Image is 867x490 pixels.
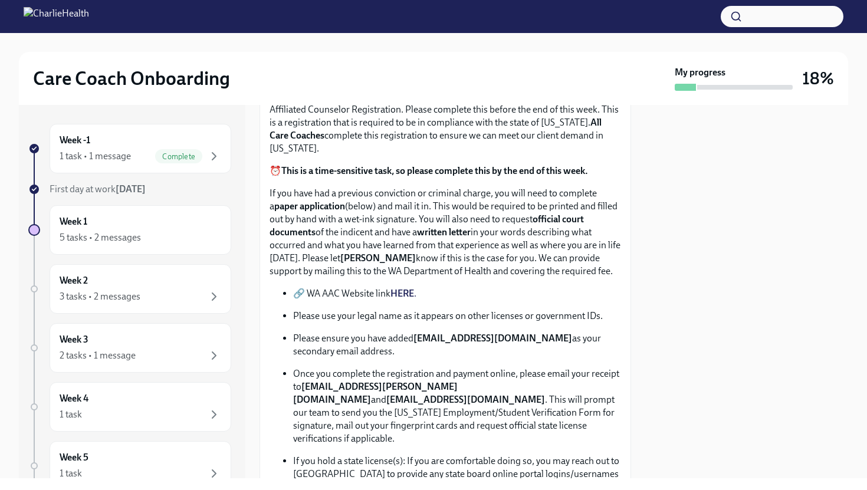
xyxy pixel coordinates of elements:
strong: [EMAIL_ADDRESS][DOMAIN_NAME] [413,333,572,344]
a: Week 23 tasks • 2 messages [28,264,231,314]
img: CharlieHealth [24,7,89,26]
p: ⏰ [270,165,621,177]
strong: [DATE] [116,183,146,195]
h3: 18% [802,68,834,89]
h2: Care Coach Onboarding [33,67,230,90]
h6: Week -1 [60,134,90,147]
p: Below are the step by step instructions on how to complete your [US_STATE] Agency Affiliated Coun... [270,90,621,155]
div: 2 tasks • 1 message [60,349,136,362]
p: Please use your legal name as it appears on other licenses or government IDs. [293,310,621,323]
a: HERE. [390,288,416,299]
h6: Week 5 [60,451,88,464]
strong: paper application [274,200,345,212]
a: Week 15 tasks • 2 messages [28,205,231,255]
a: Week 41 task [28,382,231,432]
div: 1 task [60,467,82,480]
strong: [PERSON_NAME] [340,252,416,264]
strong: written letter [417,226,471,238]
h6: Week 3 [60,333,88,346]
div: 1 task [60,408,82,421]
div: 3 tasks • 2 messages [60,290,140,303]
h6: Week 1 [60,215,87,228]
a: Week 32 tasks • 1 message [28,323,231,373]
strong: official court documents [270,213,584,238]
strong: All Care Coaches [270,117,602,141]
strong: HERE [390,288,414,299]
p: Please ensure you have added as your secondary email address. [293,332,621,358]
a: Week -11 task • 1 messageComplete [28,124,231,173]
h6: Week 2 [60,274,88,287]
strong: My progress [675,66,725,79]
strong: [EMAIL_ADDRESS][PERSON_NAME][DOMAIN_NAME] [293,381,458,405]
p: Once you complete the registration and payment online, please email your receipt to and . This wi... [293,367,621,445]
strong: [EMAIL_ADDRESS][DOMAIN_NAME] [386,394,545,405]
div: 5 tasks • 2 messages [60,231,141,244]
h6: Week 4 [60,392,88,405]
a: First day at work[DATE] [28,183,231,196]
span: Complete [155,152,202,161]
p: If you have had a previous conviction or criminal charge, you will need to complete a (below) and... [270,187,621,278]
span: First day at work [50,183,146,195]
strong: This is a time-sensitive task, so please complete this by the end of this week. [281,165,588,176]
p: 🔗 WA AAC Website link [293,287,621,300]
div: 1 task • 1 message [60,150,131,163]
